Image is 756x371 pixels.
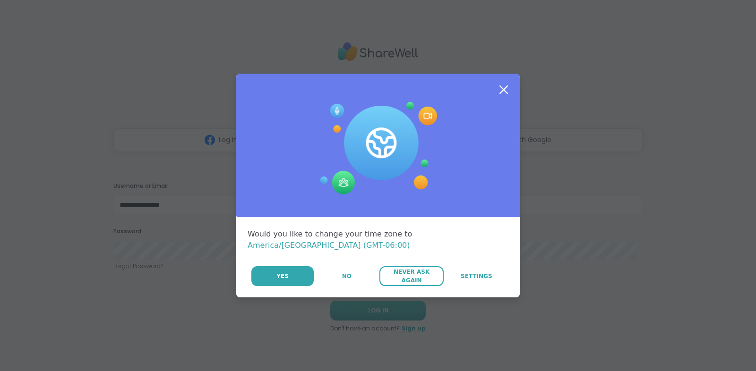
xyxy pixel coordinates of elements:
[248,228,508,251] div: Would you like to change your time zone to
[445,266,508,286] a: Settings
[461,272,492,280] span: Settings
[342,272,352,280] span: No
[248,241,410,250] span: America/[GEOGRAPHIC_DATA] (GMT-06:00)
[379,266,443,286] button: Never Ask Again
[319,102,437,194] img: Session Experience
[384,268,438,285] span: Never Ask Again
[315,266,378,286] button: No
[276,272,289,280] span: Yes
[251,266,314,286] button: Yes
